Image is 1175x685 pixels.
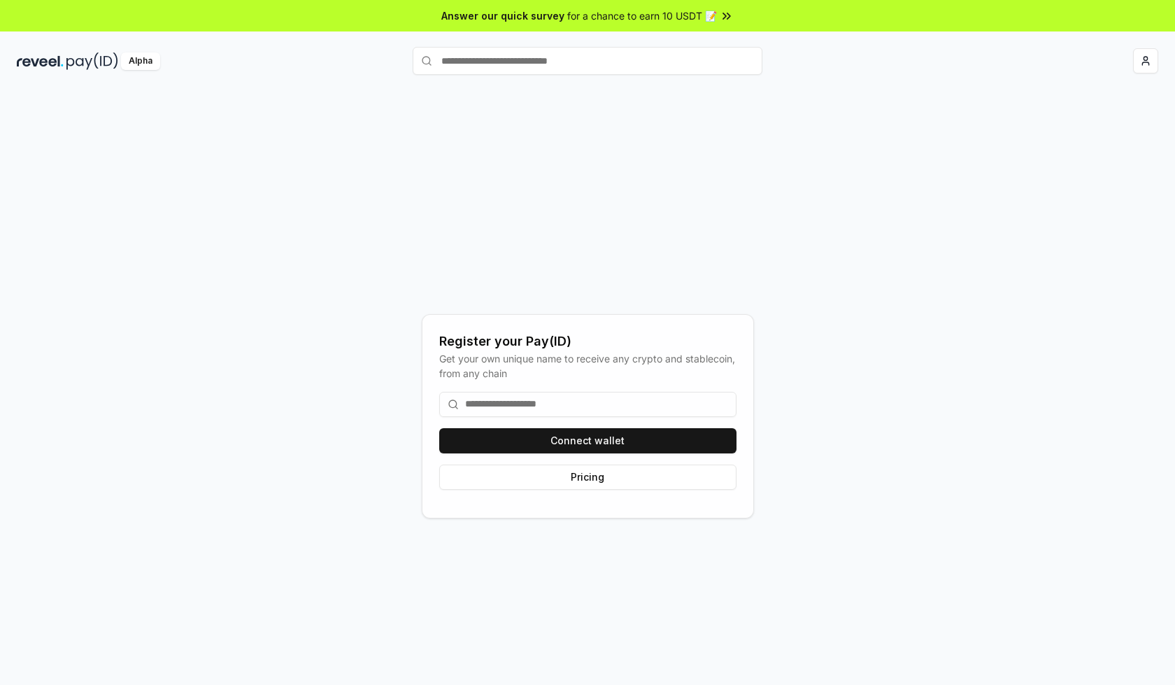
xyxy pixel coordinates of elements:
[66,52,118,70] img: pay_id
[439,351,736,381] div: Get your own unique name to receive any crypto and stablecoin, from any chain
[439,428,736,453] button: Connect wallet
[121,52,160,70] div: Alpha
[439,332,736,351] div: Register your Pay(ID)
[439,465,736,490] button: Pricing
[567,8,717,23] span: for a chance to earn 10 USDT 📝
[441,8,564,23] span: Answer our quick survey
[17,52,64,70] img: reveel_dark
